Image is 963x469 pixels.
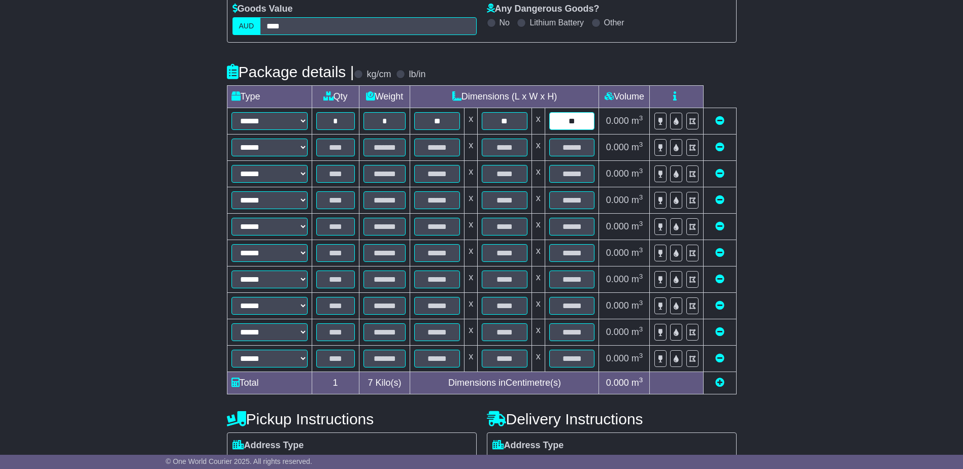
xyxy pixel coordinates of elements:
td: x [532,240,545,266]
span: m [632,169,643,179]
td: x [532,135,545,161]
a: Remove this item [715,169,724,179]
label: Any Dangerous Goods? [487,4,600,15]
span: m [632,248,643,258]
td: Volume [599,86,650,108]
label: Goods Value [233,4,293,15]
span: 0.000 [606,378,629,388]
a: Add new item [715,378,724,388]
label: Address Type [492,440,564,451]
span: 0.000 [606,327,629,337]
td: x [532,319,545,346]
span: m [632,378,643,388]
td: x [532,108,545,135]
label: Other [604,18,624,27]
td: x [464,293,478,319]
sup: 3 [639,299,643,307]
td: x [464,214,478,240]
h4: Package details | [227,63,354,80]
a: Remove this item [715,221,724,231]
label: lb/in [409,69,425,80]
span: m [632,300,643,311]
span: 0.000 [606,274,629,284]
td: x [532,187,545,214]
td: x [532,293,545,319]
span: 0.000 [606,116,629,126]
td: x [464,161,478,187]
span: m [632,221,643,231]
label: kg/cm [367,69,391,80]
td: Qty [312,86,359,108]
sup: 3 [639,193,643,201]
td: Dimensions in Centimetre(s) [410,372,599,394]
span: m [632,274,643,284]
span: 0.000 [606,300,629,311]
td: x [464,108,478,135]
sup: 3 [639,141,643,148]
span: 0.000 [606,248,629,258]
td: x [532,161,545,187]
span: 0.000 [606,353,629,363]
label: Lithium Battery [529,18,584,27]
span: 0.000 [606,221,629,231]
td: Dimensions (L x W x H) [410,86,599,108]
td: Weight [359,86,410,108]
sup: 3 [639,114,643,122]
a: Remove this item [715,327,724,337]
sup: 3 [639,273,643,280]
td: x [464,240,478,266]
span: 0.000 [606,169,629,179]
td: x [464,319,478,346]
td: x [532,266,545,293]
span: 0.000 [606,142,629,152]
sup: 3 [639,220,643,227]
td: Kilo(s) [359,372,410,394]
label: AUD [233,17,261,35]
span: m [632,327,643,337]
sup: 3 [639,325,643,333]
sup: 3 [639,376,643,384]
td: x [464,187,478,214]
span: 7 [368,378,373,388]
td: x [464,346,478,372]
span: 0.000 [606,195,629,205]
span: m [632,116,643,126]
td: x [532,346,545,372]
td: x [532,214,545,240]
label: No [500,18,510,27]
span: m [632,195,643,205]
span: m [632,142,643,152]
a: Remove this item [715,248,724,258]
h4: Delivery Instructions [487,411,737,427]
h4: Pickup Instructions [227,411,477,427]
a: Remove this item [715,300,724,311]
td: 1 [312,372,359,394]
sup: 3 [639,167,643,175]
sup: 3 [639,246,643,254]
span: m [632,353,643,363]
a: Remove this item [715,274,724,284]
a: Remove this item [715,142,724,152]
sup: 3 [639,352,643,359]
a: Remove this item [715,195,724,205]
a: Remove this item [715,116,724,126]
label: Address Type [233,440,304,451]
td: x [464,135,478,161]
span: © One World Courier 2025. All rights reserved. [165,457,312,465]
a: Remove this item [715,353,724,363]
td: Total [227,372,312,394]
td: x [464,266,478,293]
td: Type [227,86,312,108]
